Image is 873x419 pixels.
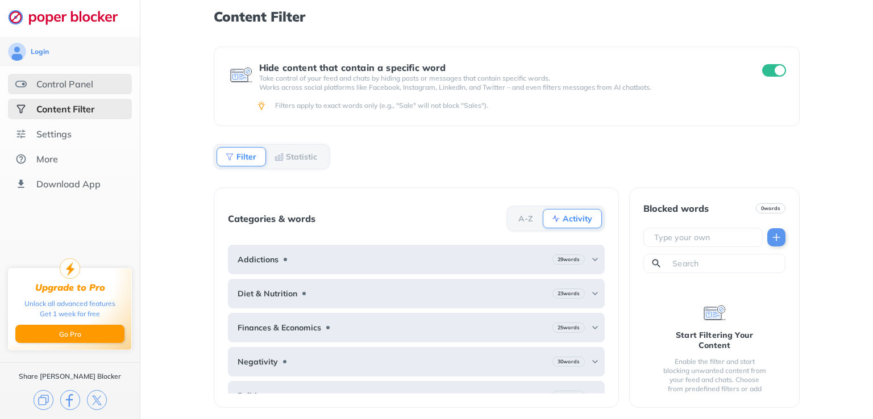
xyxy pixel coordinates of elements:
[563,215,592,222] b: Activity
[24,299,115,309] div: Unlock all advanced features
[275,101,784,110] div: Filters apply to exact words only (e.g., "Sale" will not block "Sales").
[286,153,317,160] b: Statistic
[8,9,130,25] img: logo-webpage.svg
[36,178,101,190] div: Download App
[558,255,580,263] b: 29 words
[225,152,234,161] img: Filter
[8,43,26,61] img: avatar.svg
[259,83,742,92] p: Works across social platforms like Facebook, Instagram, LinkedIn, and Twitter – and even filters ...
[662,330,767,350] div: Start Filtering Your Content
[558,392,580,400] b: 26 words
[35,282,105,293] div: Upgrade to Pro
[671,258,780,269] input: Search
[551,214,560,223] img: Activity
[36,103,94,115] div: Content Filter
[60,258,80,279] img: upgrade-to-pro.svg
[238,255,278,264] b: Addictions
[653,232,758,243] input: Type your own
[15,178,27,190] img: download-app.svg
[15,78,27,90] img: features.svg
[31,47,49,56] div: Login
[643,203,709,213] div: Blocked words
[558,324,580,332] b: 25 words
[518,215,533,222] b: A-Z
[662,357,767,403] div: Enable the filter and start blocking unwanted content from your feed and chats. Choose from prede...
[236,153,256,160] b: Filter
[238,391,265,400] b: Politics
[558,358,580,366] b: 30 words
[259,74,742,83] p: Take control of your feed and chats by hiding posts or messages that contain specific words.
[36,78,93,90] div: Control Panel
[761,204,780,212] b: 0 words
[40,309,100,319] div: Get 1 week for free
[87,390,107,410] img: x.svg
[60,390,80,410] img: facebook.svg
[15,128,27,140] img: settings.svg
[238,323,321,332] b: Finances & Economics
[228,213,315,224] div: Categories & words
[259,62,742,73] div: Hide content that contain a specific word
[15,103,27,115] img: social-selected.svg
[36,128,72,140] div: Settings
[275,152,284,161] img: Statistic
[15,325,124,343] button: Go Pro
[238,289,297,298] b: Diet & Nutrition
[34,390,53,410] img: copy.svg
[36,153,58,165] div: More
[214,9,800,24] h1: Content Filter
[19,372,121,381] div: Share [PERSON_NAME] Blocker
[238,357,278,366] b: Negativity
[15,153,27,165] img: about.svg
[558,290,580,298] b: 23 words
